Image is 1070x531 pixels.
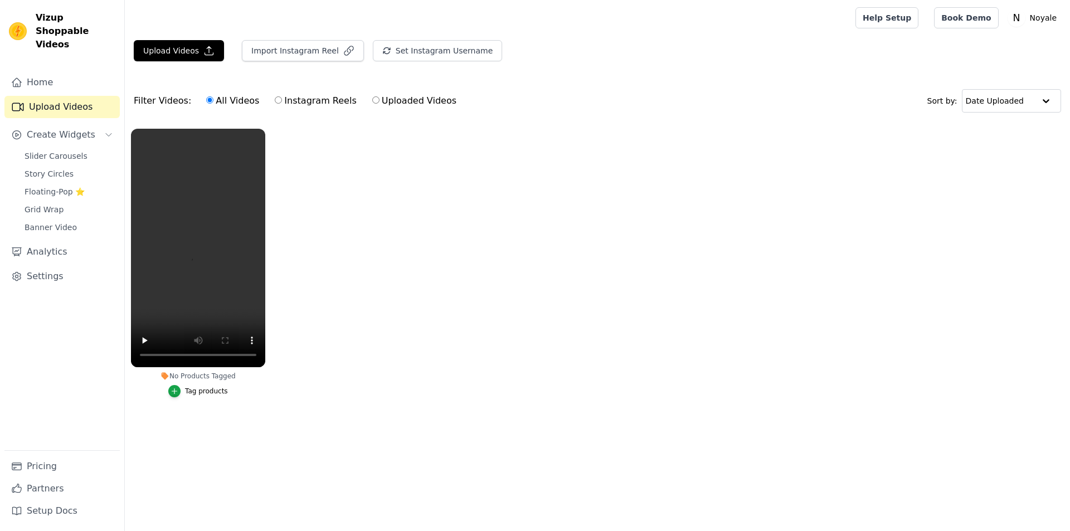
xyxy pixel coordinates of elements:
button: Set Instagram Username [373,40,502,61]
span: Floating-Pop ⭐ [25,186,85,197]
a: Banner Video [18,220,120,235]
button: Import Instagram Reel [242,40,364,61]
input: All Videos [206,96,213,104]
a: Setup Docs [4,500,120,522]
label: Uploaded Videos [372,94,457,108]
span: Create Widgets [27,128,95,142]
button: Create Widgets [4,124,120,146]
a: Grid Wrap [18,202,120,217]
a: Pricing [4,455,120,478]
label: Instagram Reels [274,94,357,108]
input: Uploaded Videos [372,96,380,104]
button: Tag products [168,385,228,397]
a: Story Circles [18,166,120,182]
a: Slider Carousels [18,148,120,164]
div: Filter Videos: [134,88,463,114]
a: Home [4,71,120,94]
a: Help Setup [855,7,918,28]
span: Story Circles [25,168,74,179]
p: Noyale [1025,8,1061,28]
a: Book Demo [934,7,998,28]
label: All Videos [206,94,260,108]
div: Tag products [185,387,228,396]
span: Grid Wrap [25,204,64,215]
span: Slider Carousels [25,150,87,162]
button: Upload Videos [134,40,224,61]
a: Partners [4,478,120,500]
a: Upload Videos [4,96,120,118]
div: No Products Tagged [131,372,265,381]
img: Vizup [9,22,27,40]
a: Settings [4,265,120,288]
button: N Noyale [1008,8,1061,28]
span: Vizup Shoppable Videos [36,11,115,51]
text: N [1013,12,1020,23]
span: Banner Video [25,222,77,233]
a: Floating-Pop ⭐ [18,184,120,199]
input: Instagram Reels [275,96,282,104]
a: Analytics [4,241,120,263]
div: Sort by: [927,89,1062,113]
